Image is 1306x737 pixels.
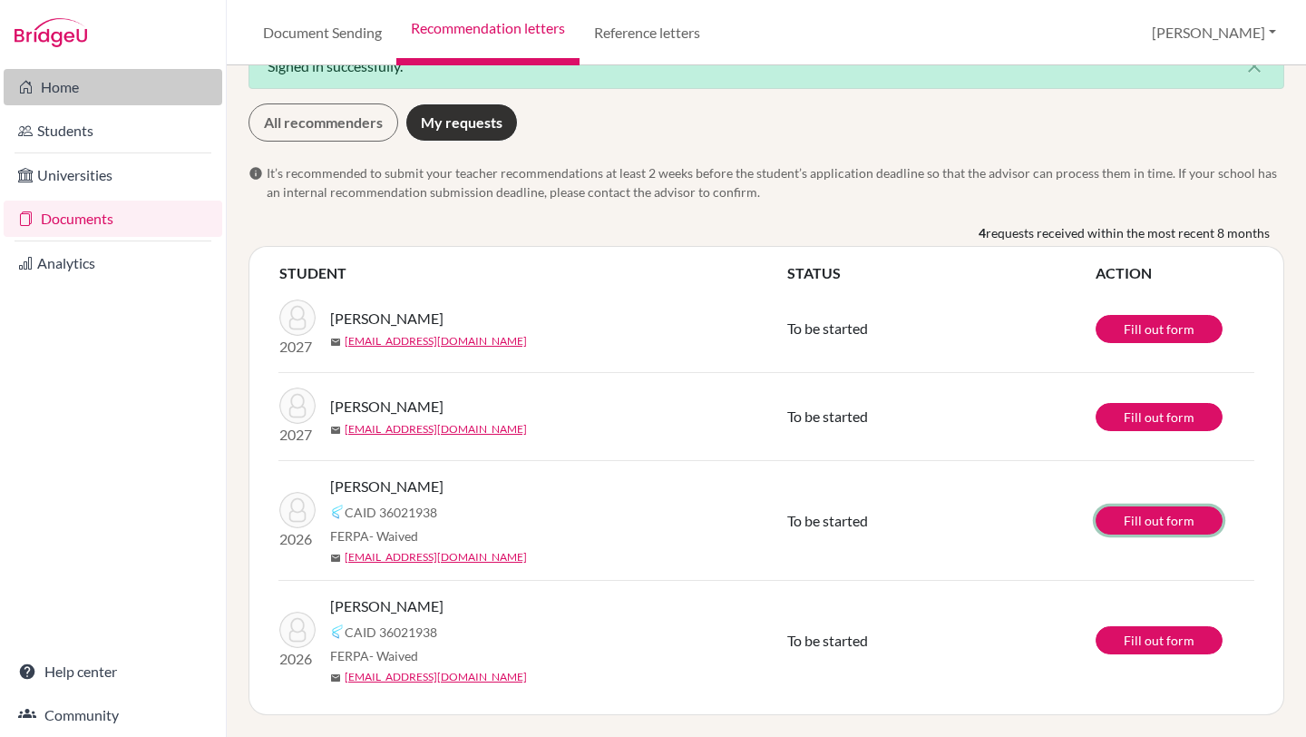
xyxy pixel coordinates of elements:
[1095,261,1254,285] th: ACTION
[330,425,341,436] span: mail
[1225,44,1283,88] button: Close
[345,503,437,522] span: CAID 36021938
[345,623,437,642] span: CAID 36021938
[4,69,222,105] a: Home
[369,648,418,663] span: - Waived
[249,166,263,181] span: info
[787,319,868,337] span: To be started
[330,505,345,519] img: Common App logo
[345,333,527,349] a: [EMAIL_ADDRESS][DOMAIN_NAME]
[279,612,316,648] img: Teoh, Samuel
[330,337,341,348] span: mail
[330,646,418,665] span: FERPA
[786,261,1095,285] th: STATUS
[279,648,316,670] p: 2026
[1096,315,1223,343] a: Fill out form
[345,549,527,565] a: [EMAIL_ADDRESS][DOMAIN_NAME]
[787,632,868,649] span: To be started
[279,528,316,550] p: 2026
[330,526,418,545] span: FERPA
[405,103,518,142] a: My requests
[787,408,868,425] span: To be started
[330,553,341,564] span: mail
[15,18,87,47] img: Bridge-U
[4,157,222,193] a: Universities
[249,44,1284,89] div: Signed in successfully.
[4,697,222,733] a: Community
[279,492,316,528] img: Teoh, Samuel
[979,223,986,242] b: 4
[330,396,443,418] span: [PERSON_NAME]
[267,163,1284,201] span: It’s recommended to submit your teacher recommendations at least 2 weeks before the student’s app...
[249,103,398,142] a: All recommenders
[279,388,316,424] img: Li, Andy
[1096,506,1223,535] a: Fill out form
[1096,626,1223,654] a: Fill out form
[279,424,316,446] p: 2027
[330,624,345,639] img: Common App logo
[4,653,222,690] a: Help center
[369,528,418,544] span: - Waived
[330,673,341,683] span: mail
[345,421,527,437] a: [EMAIL_ADDRESS][DOMAIN_NAME]
[1096,403,1223,431] a: Fill out form
[4,201,222,237] a: Documents
[345,669,527,685] a: [EMAIL_ADDRESS][DOMAIN_NAME]
[1144,15,1284,50] button: [PERSON_NAME]
[330,476,443,497] span: [PERSON_NAME]
[1243,55,1265,77] i: close
[330,595,443,617] span: [PERSON_NAME]
[330,308,443,329] span: [PERSON_NAME]
[279,336,316,358] p: 2027
[4,245,222,281] a: Analytics
[4,113,222,149] a: Students
[787,512,868,529] span: To be started
[986,223,1270,242] span: requests received within the most recent 8 months
[278,261,786,285] th: STUDENT
[279,300,316,336] img: Li, Andy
